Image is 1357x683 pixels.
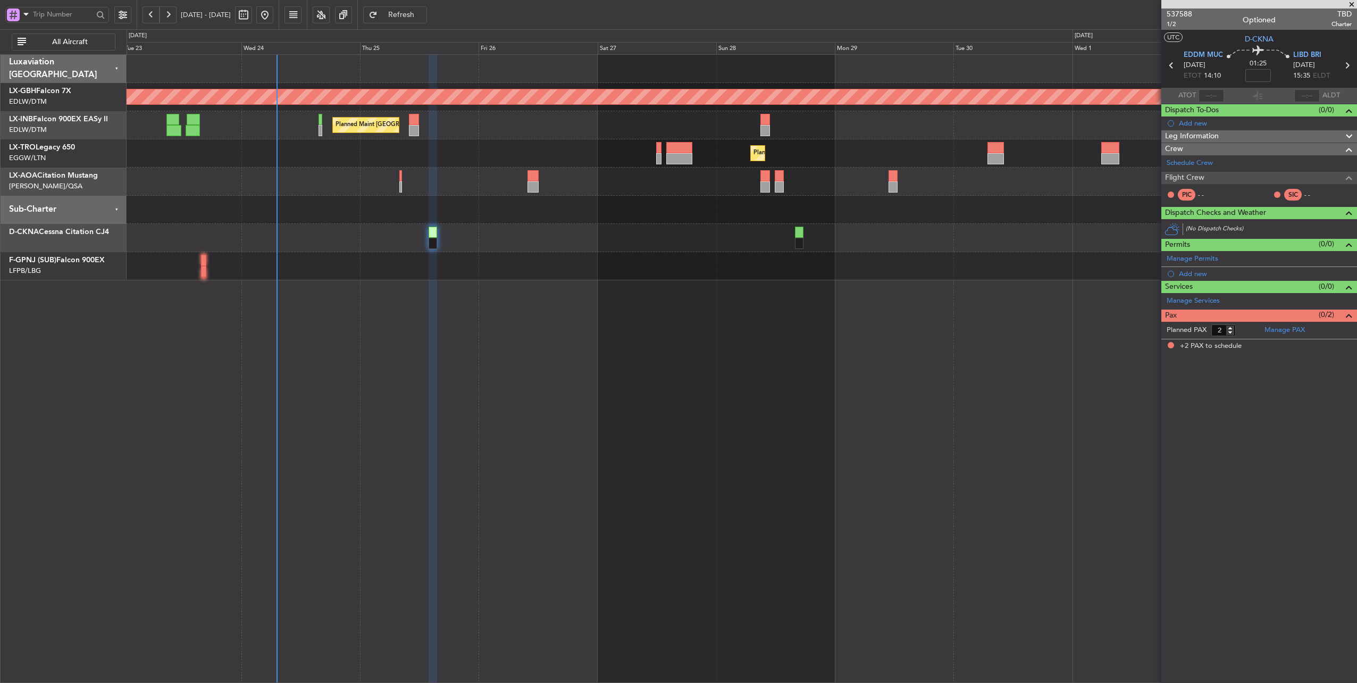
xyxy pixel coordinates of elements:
div: Wed 24 [241,42,360,55]
span: (0/0) [1319,104,1334,115]
span: (0/0) [1319,238,1334,249]
a: Manage Services [1167,296,1220,306]
span: 14:10 [1204,71,1221,81]
span: D-CKNA [9,228,39,236]
div: SIC [1284,189,1302,201]
a: EDLW/DTM [9,125,47,135]
div: Thu 25 [360,42,479,55]
button: UTC [1164,32,1183,42]
div: [DATE] [129,31,147,40]
span: [DATE] [1184,60,1205,71]
div: - - [1304,190,1328,199]
span: Refresh [380,11,423,19]
a: Manage Permits [1167,254,1218,264]
a: LX-INBFalcon 900EX EASy II [9,115,108,123]
a: D-CKNACessna Citation CJ4 [9,228,109,236]
span: All Aircraft [28,38,112,46]
div: Tue 30 [953,42,1072,55]
a: Manage PAX [1264,325,1305,336]
span: D-CKNA [1245,34,1274,45]
span: ETOT [1184,71,1201,81]
div: (No Dispatch Checks) [1186,224,1357,236]
span: Flight Crew [1165,172,1204,184]
span: Charter [1331,20,1352,29]
span: ALDT [1322,90,1340,101]
a: LFPB/LBG [9,266,41,276]
button: Refresh [363,6,427,23]
span: 15:35 [1293,71,1310,81]
div: Add new [1179,119,1352,128]
div: PIC [1178,189,1195,201]
div: Wed 1 [1073,42,1191,55]
div: Tue 23 [123,42,241,55]
span: +2 PAX to schedule [1180,341,1242,352]
a: EDLW/DTM [9,97,47,106]
div: Mon 29 [835,42,953,55]
a: Schedule Crew [1167,158,1213,169]
span: ELDT [1313,71,1330,81]
input: Trip Number [33,6,93,22]
div: Planned Maint [GEOGRAPHIC_DATA] ([GEOGRAPHIC_DATA]) [336,117,503,133]
label: Planned PAX [1167,325,1207,336]
span: [DATE] - [DATE] [181,10,231,20]
span: Leg Information [1165,130,1219,143]
span: F-GPNJ (SUB) [9,256,56,264]
a: EGGW/LTN [9,153,46,163]
span: Services [1165,281,1193,293]
a: LX-GBHFalcon 7X [9,87,71,95]
div: Fri 26 [479,42,597,55]
a: F-GPNJ (SUB)Falcon 900EX [9,256,105,264]
span: [DATE] [1293,60,1315,71]
a: LX-TROLegacy 650 [9,144,75,151]
span: LX-INB [9,115,33,123]
span: (0/0) [1319,281,1334,292]
a: [PERSON_NAME]/QSA [9,181,82,191]
span: 1/2 [1167,20,1192,29]
span: Dispatch Checks and Weather [1165,207,1266,219]
div: Sat 27 [598,42,716,55]
div: [DATE] [1075,31,1093,40]
button: All Aircraft [12,34,115,51]
span: TBD [1331,9,1352,20]
span: EDDM MUC [1184,50,1223,61]
div: Planned Maint [GEOGRAPHIC_DATA] ([GEOGRAPHIC_DATA]) [753,145,921,161]
span: (0/2) [1319,309,1334,320]
span: 537588 [1167,9,1192,20]
div: Optioned [1243,14,1276,26]
span: LX-AOA [9,172,37,179]
div: Sun 28 [716,42,835,55]
div: Add new [1179,269,1352,278]
span: LIBD BRI [1293,50,1321,61]
span: 01:25 [1250,59,1267,69]
a: LX-AOACitation Mustang [9,172,98,179]
span: LX-TRO [9,144,36,151]
span: Dispatch To-Dos [1165,104,1219,116]
span: LX-GBH [9,87,36,95]
span: Pax [1165,310,1177,322]
span: Permits [1165,239,1190,251]
span: ATOT [1178,90,1196,101]
div: - - [1198,190,1222,199]
span: Crew [1165,143,1183,155]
